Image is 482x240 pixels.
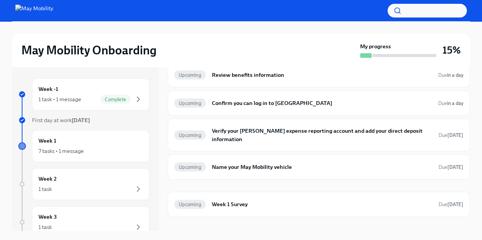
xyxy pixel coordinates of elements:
h6: Name your May Mobility vehicle [212,163,432,171]
span: August 26th, 2025 09:00 [438,72,463,79]
span: First day at work [32,117,90,124]
h6: Week 3 [38,213,57,221]
div: 1 task [38,223,52,231]
strong: [DATE] [447,202,463,207]
h2: May Mobility Onboarding [21,43,157,58]
strong: [DATE] [447,164,463,170]
strong: in a day [447,100,463,106]
strong: [DATE] [72,117,90,124]
span: Due [438,100,463,106]
h6: Confirm you can log in to [GEOGRAPHIC_DATA] [212,99,432,107]
span: Due [439,164,463,170]
a: UpcomingReview benefits informationDuein a day [174,69,463,81]
span: Upcoming [174,164,206,170]
span: Complete [100,97,131,102]
span: Upcoming [174,72,206,78]
a: UpcomingConfirm you can log in to [GEOGRAPHIC_DATA]Duein a day [174,97,463,109]
div: 7 tasks • 1 message [38,147,84,155]
span: August 26th, 2025 09:00 [438,100,463,107]
img: May Mobility [15,5,53,17]
h6: Week -1 [38,85,58,93]
a: UpcomingVerify your [PERSON_NAME] expense reporting account and add your direct deposit informati... [174,125,463,145]
span: September 21st, 2025 09:00 [439,164,463,171]
h6: Week 2 [38,175,57,183]
a: Week 17 tasks • 1 message [18,130,149,162]
h6: Verify your [PERSON_NAME] expense reporting account and add your direct deposit information [212,127,432,143]
span: Due [439,132,463,138]
span: Upcoming [174,202,206,207]
span: September 1st, 2025 09:00 [439,201,463,208]
span: August 29th, 2025 09:00 [439,132,463,139]
span: Upcoming [174,100,206,106]
strong: [DATE] [447,132,463,138]
strong: in a day [447,72,463,78]
strong: My progress [360,43,391,50]
span: Due [438,72,463,78]
a: UpcomingWeek 1 SurveyDue[DATE] [174,198,463,210]
h3: 15% [442,43,461,57]
h6: Week 1 Survey [212,200,432,208]
span: Upcoming [174,132,206,138]
div: 1 task [38,185,52,193]
span: Due [439,202,463,207]
a: Week -11 task • 1 messageComplete [18,78,149,110]
div: 1 task • 1 message [38,95,81,103]
h6: Week 1 [38,137,56,145]
h6: Review benefits information [212,71,432,79]
a: UpcomingName your May Mobility vehicleDue[DATE] [174,161,463,173]
a: First day at work[DATE] [18,116,149,124]
a: Week 31 task [18,206,149,238]
a: Week 21 task [18,168,149,200]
